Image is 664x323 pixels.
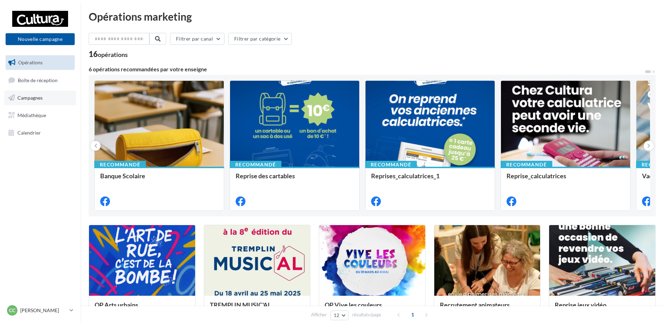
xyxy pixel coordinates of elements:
[4,55,76,70] a: Opérations
[230,161,281,168] div: Recommandé
[98,51,128,58] div: opérations
[555,301,606,309] span: Reprise jeux vidéo
[89,50,128,58] div: 16
[407,309,418,320] span: 1
[95,301,138,309] span: OP Arts urbains
[18,59,43,65] span: Opérations
[371,172,440,180] span: Reprises_calculatrices_1
[331,310,348,320] button: 12
[170,33,224,45] button: Filtrer par canal
[18,77,58,83] span: Boîte de réception
[365,161,417,168] div: Recommandé
[4,91,76,105] a: Campagnes
[4,73,76,88] a: Boîte de réception
[4,108,76,123] a: Médiathèque
[501,161,552,168] div: Recommandé
[89,11,656,22] div: Opérations marketing
[352,311,381,318] span: résultats/page
[210,301,271,309] span: TREMPLIN MUSIC'AL
[94,161,146,168] div: Recommandé
[507,172,566,180] span: Reprise_calculatrices
[325,301,382,309] span: OP Vive les couleurs
[89,66,644,72] div: 6 opérations recommandées par votre enseigne
[9,307,15,314] span: Cc
[20,307,67,314] p: [PERSON_NAME]
[236,172,295,180] span: Reprise des cartables
[6,33,75,45] button: Nouvelle campagne
[6,304,75,317] a: Cc [PERSON_NAME]
[17,95,43,101] span: Campagnes
[17,112,46,118] span: Médiathèque
[4,125,76,140] a: Calendrier
[311,311,327,318] span: Afficher
[100,172,145,180] span: Banque Scolaire
[334,313,340,318] span: 12
[17,129,41,135] span: Calendrier
[228,33,292,45] button: Filtrer par catégorie
[440,301,510,309] span: Recrutement animateurs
